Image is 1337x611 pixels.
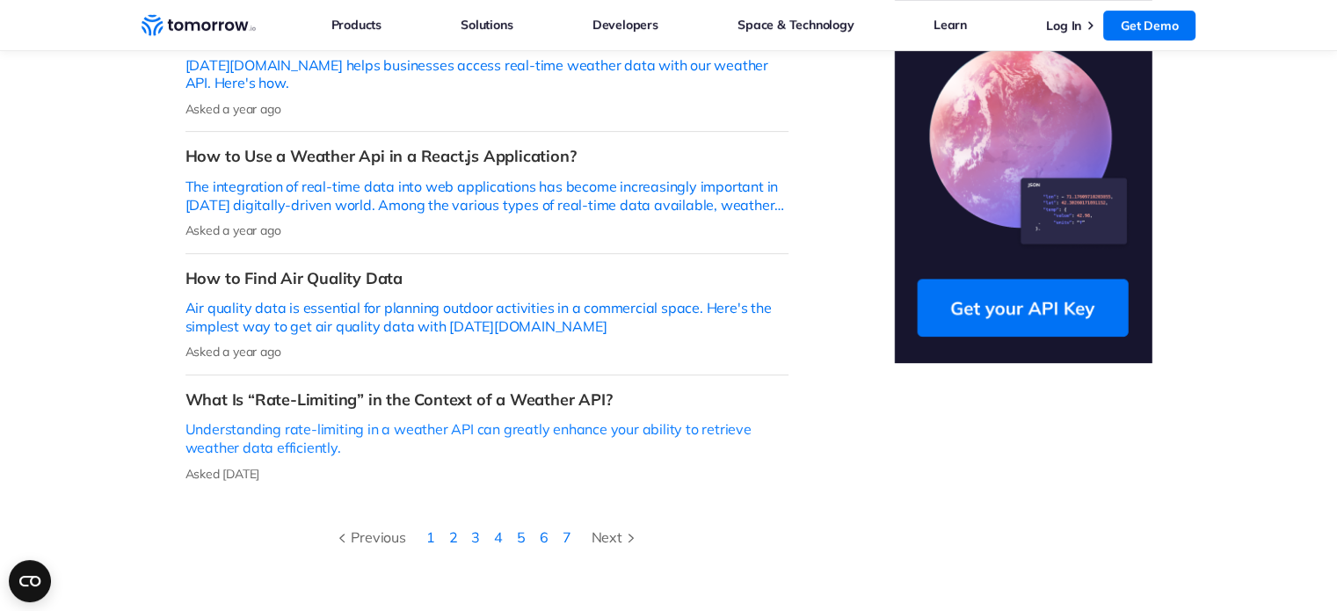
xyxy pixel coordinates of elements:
[185,466,788,482] p: Asked [DATE]
[142,12,256,39] a: Home link
[9,560,51,602] button: Open CMP widget
[185,146,788,166] h3: How to Use a Weather Api in a React.js Application?
[333,526,405,549] div: Previous
[185,132,788,253] a: How to Use a Weather Api in a React.js Application?The integration of real-time data into web app...
[185,254,788,375] a: How to Find Air Quality DataAir quality data is essential for planning outdoor activities in a co...
[185,420,788,457] p: Understanding rate-limiting in a weather API can greatly enhance your ability to retrieve weather...
[494,528,503,546] a: 4
[185,299,788,336] p: Air quality data is essential for planning outdoor activities in a commercial space. Here's the s...
[540,528,549,546] a: 6
[320,526,418,549] a: Previous
[426,528,435,546] a: 1
[331,13,381,36] a: Products
[185,222,788,238] p: Asked a year ago
[185,178,788,215] p: The integration of real-time data into web applications has become increasingly important in [DAT...
[185,375,788,496] a: What Is “Rate-Limiting” in the Context of a Weather API?Understanding rate-limiting in a weather ...
[185,11,788,132] a: How to Get Real-Time Weather Data[DATE][DOMAIN_NAME] helps businesses access real-time weather da...
[471,528,480,546] a: 3
[185,389,788,410] h3: What Is “Rate-Limiting” in the Context of a Weather API?
[1103,11,1195,40] a: Get Demo
[738,13,854,36] a: Space & Technology
[592,13,658,36] a: Developers
[563,528,571,546] a: 7
[185,56,788,93] p: [DATE][DOMAIN_NAME] helps businesses access real-time weather data with our weather API. Here's how.
[185,101,788,117] p: Asked a year ago
[517,528,526,546] a: 5
[185,268,788,288] h3: How to Find Air Quality Data
[934,13,967,36] a: Learn
[1046,18,1081,33] a: Log In
[591,526,639,549] div: Next
[461,13,512,36] a: Solutions
[578,526,652,549] a: Next
[185,344,788,360] p: Asked a year ago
